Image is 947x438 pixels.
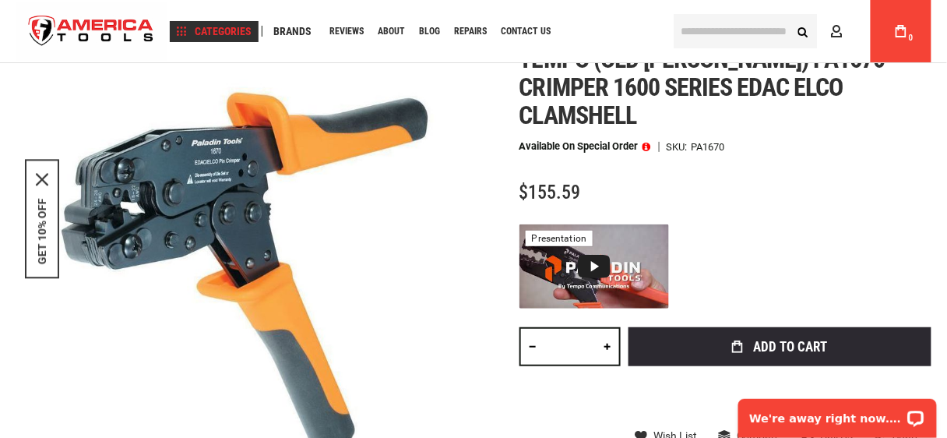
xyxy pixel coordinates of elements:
span: Reviews [329,26,364,36]
img: America Tools [16,2,167,61]
a: Contact Us [494,21,558,42]
a: store logo [16,2,167,61]
svg: close icon [36,174,48,186]
a: Reviews [322,21,371,42]
button: Add to Cart [628,327,931,366]
span: Categories [177,26,252,37]
button: Close [36,174,48,186]
button: Search [788,16,818,46]
iframe: LiveChat chat widget [728,389,947,438]
span: About [378,26,405,36]
span: 0 [909,34,914,42]
span: Brands [273,26,312,37]
a: Brands [266,21,319,42]
span: Blog [419,26,440,36]
a: Categories [170,21,259,42]
a: About [371,21,412,42]
span: Contact Us [501,26,551,36]
a: Blog [412,21,447,42]
button: GET 10% OFF [36,199,48,265]
span: Repairs [454,26,487,36]
span: Add to Cart [753,341,827,354]
a: Repairs [447,21,494,42]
